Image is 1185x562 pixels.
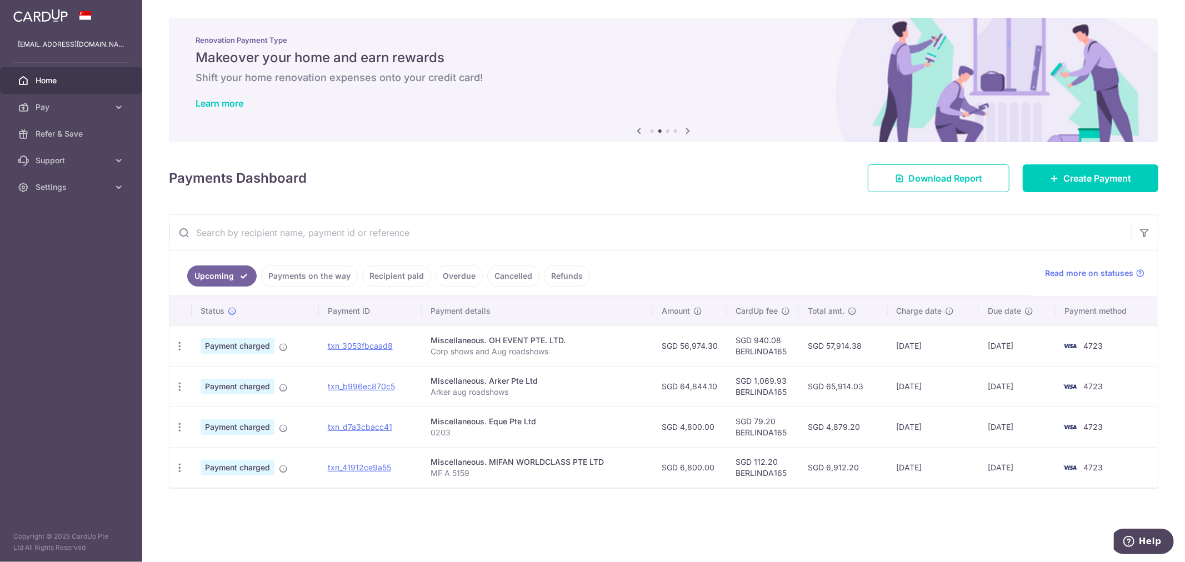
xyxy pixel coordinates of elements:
[36,155,109,166] span: Support
[908,172,982,185] span: Download Report
[431,375,644,387] div: Miscellaneous. Arker Pte Ltd
[431,427,644,438] p: 0203
[328,341,393,350] a: txn_3053fbcaad8
[799,366,888,407] td: SGD 65,914.03
[196,71,1132,84] h6: Shift your home renovation expenses onto your credit card!
[799,407,888,447] td: SGD 4,879.20
[431,456,644,468] div: Miscellaneous. MIFAN WORLDCLASS PTE LTD
[1059,380,1081,393] img: Bank Card
[1023,164,1158,192] a: Create Payment
[1114,529,1174,556] iframe: Opens a widget where you can find more information
[328,422,392,431] a: txn_d7a3cbacc41
[201,305,224,317] span: Status
[727,407,799,447] td: SGD 79.20 BERLINDA165
[727,366,799,407] td: SGD 1,069.93 BERLINDA165
[431,335,644,346] div: Miscellaneous. OH EVENT PTE. LTD.
[36,102,109,113] span: Pay
[1056,297,1158,325] th: Payment method
[988,305,1021,317] span: Due date
[1083,463,1103,472] span: 4723
[979,407,1056,447] td: [DATE]
[808,305,844,317] span: Total amt.
[1063,172,1131,185] span: Create Payment
[799,325,888,366] td: SGD 57,914.38
[662,305,690,317] span: Amount
[736,305,778,317] span: CardUp fee
[1059,339,1081,353] img: Bank Card
[979,325,1056,366] td: [DATE]
[196,98,243,109] a: Learn more
[888,366,979,407] td: [DATE]
[487,265,539,287] a: Cancelled
[319,297,422,325] th: Payment ID
[653,366,727,407] td: SGD 64,844.10
[169,215,1131,250] input: Search by recipient name, payment id or reference
[36,75,109,86] span: Home
[422,297,653,325] th: Payment details
[888,325,979,366] td: [DATE]
[261,265,358,287] a: Payments on the way
[431,468,644,479] p: MF A 5159
[1083,382,1103,391] span: 4723
[187,265,257,287] a: Upcoming
[727,447,799,488] td: SGD 112.20 BERLINDA165
[1059,420,1081,434] img: Bank Card
[979,447,1056,488] td: [DATE]
[196,36,1132,44] p: Renovation Payment Type
[1059,461,1081,474] img: Bank Card
[18,39,124,50] p: [EMAIL_ADDRESS][DOMAIN_NAME]
[13,9,68,22] img: CardUp
[196,49,1132,67] h5: Makeover your home and earn rewards
[169,168,307,188] h4: Payments Dashboard
[36,128,109,139] span: Refer & Save
[897,305,942,317] span: Charge date
[431,416,644,427] div: Miscellaneous. Eque Pte Ltd
[169,18,1158,142] img: Renovation banner
[1083,422,1103,431] span: 4723
[888,407,979,447] td: [DATE]
[328,382,395,391] a: txn_b996ec870c5
[1045,268,1133,279] span: Read more on statuses
[1045,268,1144,279] a: Read more on statuses
[799,447,888,488] td: SGD 6,912.20
[653,325,727,366] td: SGD 56,974.30
[544,265,590,287] a: Refunds
[1083,341,1103,350] span: 4723
[888,447,979,488] td: [DATE]
[979,366,1056,407] td: [DATE]
[653,407,727,447] td: SGD 4,800.00
[362,265,431,287] a: Recipient paid
[727,325,799,366] td: SGD 940.08 BERLINDA165
[436,265,483,287] a: Overdue
[431,387,644,398] p: Arker aug roadshows
[868,164,1009,192] a: Download Report
[201,419,274,435] span: Payment charged
[328,463,391,472] a: txn_41912ce9a55
[201,338,274,354] span: Payment charged
[431,346,644,357] p: Corp shows and Aug roadshows
[36,182,109,193] span: Settings
[653,447,727,488] td: SGD 6,800.00
[201,460,274,475] span: Payment charged
[201,379,274,394] span: Payment charged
